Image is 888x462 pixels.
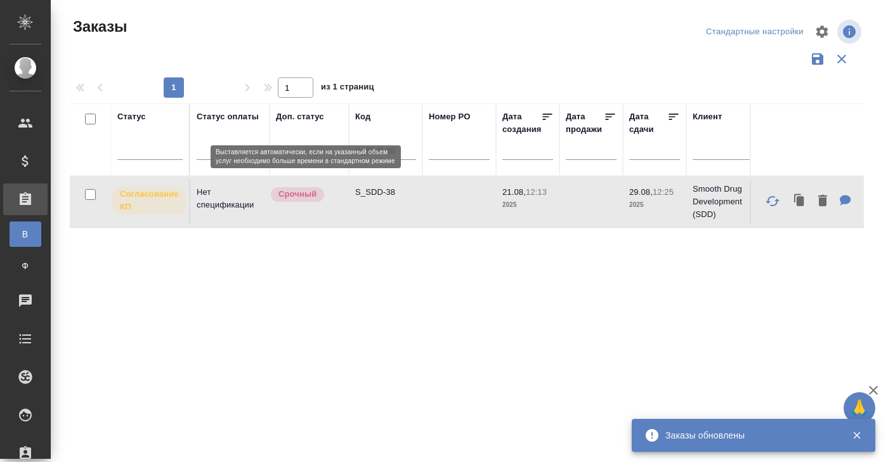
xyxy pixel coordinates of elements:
button: Обновить [757,186,788,216]
p: 29.08, [629,187,653,197]
p: 21.08, [502,187,526,197]
span: из 1 страниц [321,79,374,98]
div: Дата сдачи [629,110,667,136]
span: 🙏 [849,395,870,421]
p: 12:13 [526,187,547,197]
a: Ф [10,253,41,279]
button: Закрыть [844,430,870,441]
div: Доп. статус [276,110,324,123]
button: Сбросить фильтры [830,47,854,71]
div: Номер PO [429,110,470,123]
button: Сохранить фильтры [806,47,830,71]
span: Посмотреть информацию [837,20,864,44]
div: split button [703,22,807,42]
span: Настроить таблицу [807,16,837,47]
td: Нет спецификации [190,180,270,224]
a: В [10,221,41,247]
span: Ф [16,260,35,272]
p: Smooth Drug Development (SDD) [693,183,754,221]
span: Заказы [70,16,127,37]
p: 2025 [629,199,680,211]
button: 🙏 [844,392,875,424]
div: Клиент [693,110,722,123]
p: 12:25 [653,187,674,197]
div: Дата создания [502,110,541,136]
div: Код [355,110,370,123]
span: В [16,228,35,241]
div: Статус [117,110,146,123]
div: Дата продажи [566,110,604,136]
p: Срочный [278,188,317,201]
p: 2025 [502,199,553,211]
button: Удалить [812,188,833,214]
div: Статус оплаты [197,110,259,123]
button: Клонировать [788,188,812,214]
p: S_SDD-38 [355,186,416,199]
p: Согласование КП [120,188,179,213]
div: Заказы обновлены [665,429,833,442]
